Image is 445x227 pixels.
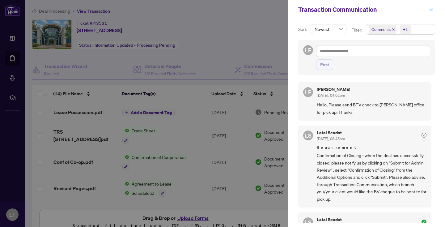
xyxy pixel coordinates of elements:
[317,217,345,222] h5: Latai Seadat
[317,144,426,151] span: Requirement
[317,136,345,141] span: [DATE], 08:45pm
[317,87,350,92] h5: [PERSON_NAME]
[422,220,426,225] span: check-circle
[403,26,408,32] div: +1
[305,218,311,227] span: LS
[371,26,391,32] span: Comments
[392,28,395,31] span: close
[305,131,311,140] span: LS
[429,7,433,12] span: close
[369,25,396,34] span: Comments
[422,133,426,138] span: check-circle
[298,5,427,14] div: Transaction Communication
[305,46,311,54] span: LF
[316,59,333,70] button: Post
[317,131,345,135] h5: Latai Seadat
[305,88,311,96] span: LF
[317,152,426,203] span: Confirmation of Closing - when the deal has successfully closed, please notify us by clicking on ...
[298,26,308,33] p: Sort:
[351,27,363,33] p: Filter:
[315,24,343,34] span: Newest
[317,101,426,116] span: Hello, Please send BTV check to [PERSON_NAME] office for pick up. Thanks
[317,93,345,98] span: [DATE], 04:02pm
